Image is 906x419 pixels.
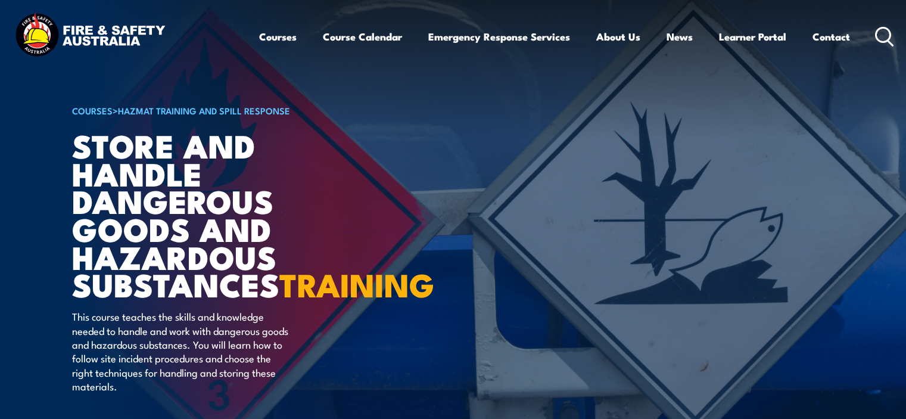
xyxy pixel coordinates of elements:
p: This course teaches the skills and knowledge needed to handle and work with dangerous goods and h... [72,309,289,393]
a: COURSES [72,104,113,117]
a: Emergency Response Services [428,21,570,52]
a: Course Calendar [323,21,402,52]
a: Courses [259,21,297,52]
strong: TRAINING [279,259,434,308]
h6: > [72,103,366,117]
h1: Store And Handle Dangerous Goods and Hazardous Substances [72,131,366,298]
a: Contact [812,21,850,52]
a: News [667,21,693,52]
a: Learner Portal [719,21,786,52]
a: HAZMAT Training and Spill Response [118,104,290,117]
a: About Us [596,21,640,52]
